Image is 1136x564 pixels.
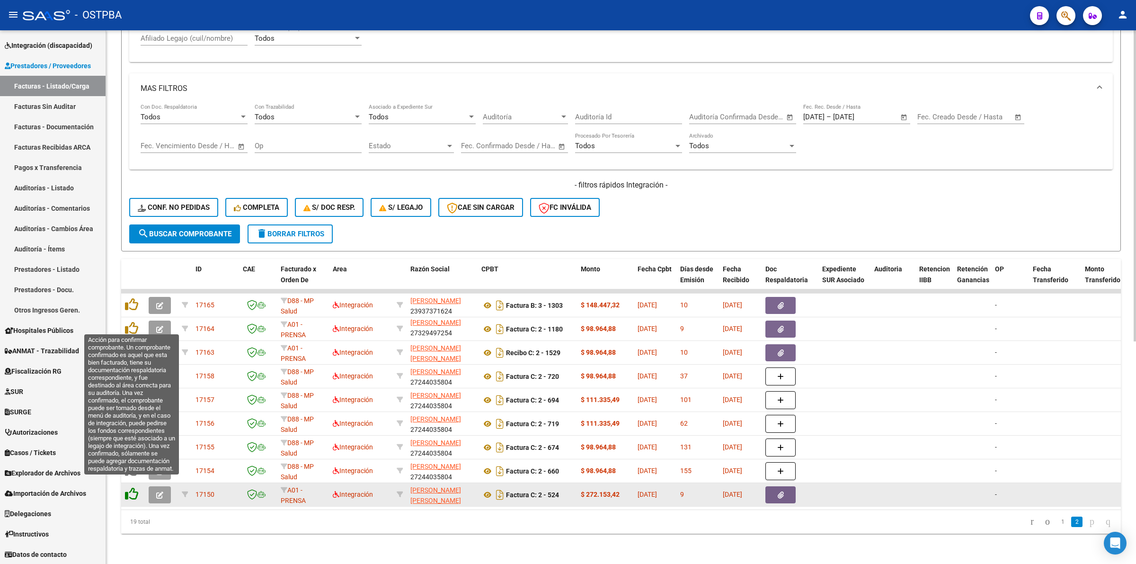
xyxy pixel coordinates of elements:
datatable-header-cell: Días desde Emisión [676,259,719,301]
span: Fecha Transferido [1033,265,1068,284]
span: Integración (discapacidad) [5,40,92,51]
span: Integración [333,372,373,380]
span: Facturado x Orden De [281,265,316,284]
span: [DATE] [723,396,742,403]
datatable-header-cell: Facturado x Orden De [277,259,329,301]
span: [DATE] [723,491,742,498]
input: End date [180,142,226,150]
datatable-header-cell: CAE [239,259,277,301]
mat-icon: menu [8,9,19,20]
div: 19 total [121,510,319,534]
span: Todos [255,34,275,43]
a: go to first page [1026,517,1038,527]
span: [DATE] [638,443,657,451]
span: - [995,301,997,309]
strong: $ 98.964,88 [581,372,616,380]
span: Auditoria [874,265,902,273]
span: 9 [680,325,684,332]
span: Integración [333,491,373,498]
span: Auditoría [483,113,559,121]
span: [PERSON_NAME] [410,392,461,399]
datatable-header-cell: Monto Transferido [1081,259,1133,301]
datatable-header-cell: Retención Ganancias [953,259,991,301]
strong: Factura C: 2 - 524 [506,491,559,499]
span: [DATE] [638,420,657,427]
span: [PERSON_NAME] [410,319,461,326]
span: - [995,420,997,427]
span: Monto [581,265,600,273]
strong: $ 98.964,88 [581,443,616,451]
button: Open calendar [899,112,910,123]
datatable-header-cell: CPBT [478,259,577,301]
span: Buscar Comprobante [138,230,231,238]
span: [PERSON_NAME] [410,368,461,376]
span: Todos [689,142,709,150]
span: 17154 [195,467,214,474]
i: Descargar documento [494,322,506,337]
span: Doc Respaldatoria [765,265,808,284]
span: 9 [680,491,684,498]
strong: Factura C: 2 - 660 [506,467,559,475]
button: Open calendar [236,141,247,152]
i: Descargar documento [494,416,506,431]
span: - [995,443,997,451]
button: Conf. no pedidas [129,198,218,217]
span: 17164 [195,325,214,332]
div: MAS FILTROS [129,104,1113,170]
strong: $ 272.153,42 [581,491,620,498]
span: D88 - MP Salud [281,463,314,481]
span: 101 [680,396,692,403]
span: 131 [680,443,692,451]
span: Fiscalización RG [5,366,62,376]
button: S/ Doc Resp. [295,198,364,217]
span: D88 - MP Salud [281,368,314,386]
span: ANMAT - Trazabilidad [5,346,79,356]
span: SURGE [5,407,31,417]
span: 17150 [195,491,214,498]
div: 27244035804 [410,367,474,386]
strong: $ 111.335,49 [581,420,620,427]
h4: - filtros rápidos Integración - [129,180,1113,190]
datatable-header-cell: Fecha Cpbt [634,259,676,301]
span: Area [333,265,347,273]
span: Razón Social [410,265,450,273]
span: - [995,491,997,498]
span: - OSTPBA [75,5,122,26]
span: D88 - MP Salud [281,415,314,434]
button: Open calendar [557,141,568,152]
button: CAE SIN CARGAR [438,198,523,217]
strong: $ 98.964,88 [581,349,616,356]
span: [PERSON_NAME] [410,463,461,470]
span: 17157 [195,396,214,403]
a: 2 [1071,517,1083,527]
button: Completa [225,198,288,217]
strong: Factura C: 2 - 694 [506,396,559,404]
strong: $ 98.964,88 [581,325,616,332]
span: Autorizaciones [5,427,58,438]
input: Start date [917,113,948,121]
span: A01 - PRENSA [281,486,306,505]
span: D88 - MP Salud [281,392,314,410]
datatable-header-cell: Razón Social [407,259,478,301]
span: Expediente SUR Asociado [822,265,864,284]
span: Integración [333,396,373,403]
span: Conf. no pedidas [138,203,210,212]
input: Start date [689,113,720,121]
div: 27329497254 [410,319,474,339]
a: go to previous page [1041,517,1054,527]
span: [PERSON_NAME] [410,439,461,447]
i: Descargar documento [494,298,506,313]
span: [DATE] [723,325,742,332]
i: Descargar documento [494,464,506,479]
span: Integración [333,349,373,356]
strong: $ 111.335,49 [581,396,620,403]
span: Instructivos [5,529,49,539]
mat-icon: search [138,228,149,239]
strong: Recibo C: 2 - 1529 [506,349,560,357]
strong: Factura C: 2 - 674 [506,444,559,451]
span: Integración [333,443,373,451]
datatable-header-cell: Fecha Recibido [719,259,762,301]
span: Prestadores / Proveedores [5,61,91,71]
div: 27244035804 [410,414,474,434]
button: Open calendar [1013,112,1024,123]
